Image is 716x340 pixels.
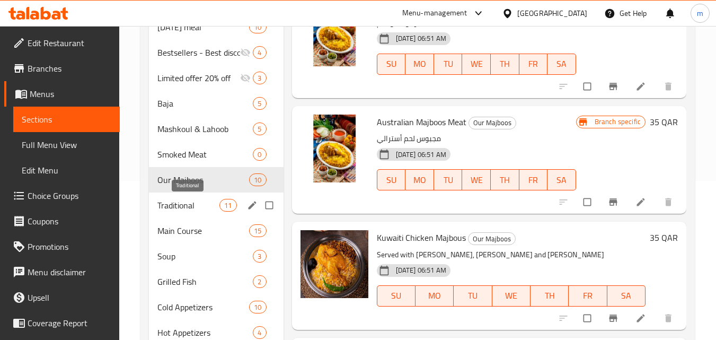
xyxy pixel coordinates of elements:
span: TH [535,288,564,303]
button: SU [377,285,416,307]
div: Smoked Meat0 [149,142,283,167]
a: Edit Restaurant [4,30,120,56]
span: Main Course [157,224,249,237]
span: Our Majboos [469,233,515,245]
div: Our Majboos [469,117,516,129]
button: delete [657,307,682,330]
span: Kuwaiti Chicken Majbous [377,230,466,246]
span: Menu disclaimer [28,266,111,278]
a: Edit menu item [635,313,648,324]
button: delete [657,190,682,214]
span: TU [438,172,458,188]
div: items [249,224,266,237]
span: Upsell [28,291,111,304]
a: Menus [4,81,120,107]
button: FR [519,169,548,190]
div: [DATE] meal10 [149,14,283,40]
button: Branch-specific-item [602,307,627,330]
span: 2 [253,277,266,287]
div: items [253,97,266,110]
svg: Inactive section [240,73,251,83]
p: Served with [PERSON_NAME], [PERSON_NAME] and [PERSON_NAME] [377,248,646,261]
button: TU [434,54,463,75]
span: Grilled Fish [157,275,253,288]
span: 5 [253,99,266,109]
span: 10 [250,22,266,32]
div: Main Course15 [149,218,283,243]
span: Choice Groups [28,189,111,202]
span: Limited offer 20% off [157,72,240,84]
span: 3 [253,251,266,261]
button: MO [405,169,434,190]
span: MO [410,172,430,188]
a: Choice Groups [4,183,120,208]
a: Sections [13,107,120,132]
span: Edit Menu [22,164,111,177]
button: FR [569,285,607,307]
span: Branch specific [590,117,645,127]
span: m [697,7,703,19]
span: Smoked Meat [157,148,253,161]
span: SU [382,172,402,188]
span: [DATE] 06:51 AM [392,265,450,275]
button: Branch-specific-item [602,190,627,214]
button: delete [657,75,682,98]
span: SA [552,56,572,72]
img: Australian Majboos Meat [300,115,368,182]
span: SU [382,56,402,72]
button: MO [405,54,434,75]
span: Promotions [28,240,111,253]
span: FR [524,172,544,188]
button: WE [462,54,491,75]
span: WE [466,172,487,188]
a: Promotions [4,234,120,259]
div: Baja5 [149,91,283,116]
div: Ramadan meal [157,21,249,33]
div: Our Majboos [468,232,516,245]
div: Traditional11edit [149,193,283,218]
a: Upsell [4,285,120,310]
span: SU [382,288,411,303]
a: Branches [4,56,120,81]
button: MO [416,285,454,307]
svg: Inactive section [240,47,251,58]
div: Bestsellers - Best discounts on selected items4 [149,40,283,65]
a: Coverage Report [4,310,120,336]
h6: 35 QAR [650,230,678,245]
span: Australian Majboos Meat [377,114,466,130]
span: 10 [250,175,266,185]
span: [DATE] 06:51 AM [392,33,450,43]
a: Edit Menu [13,158,120,183]
div: Soup3 [149,243,283,269]
span: Coverage Report [28,317,111,329]
div: Mashkoul & Lahoob5 [149,116,283,142]
span: Mashkoul & Lahoob [157,123,253,135]
div: items [249,301,266,313]
div: Grilled Fish2 [149,269,283,294]
span: SA [612,288,641,303]
div: Our Majboos10 [149,167,283,193]
span: Hot Appetizers [157,326,253,339]
div: Soup [157,250,253,263]
button: TH [491,169,519,190]
span: WE [497,288,526,303]
button: TH [491,54,519,75]
span: Baja [157,97,253,110]
button: SA [547,54,576,75]
button: SU [377,54,406,75]
span: Branches [28,62,111,75]
span: 0 [253,150,266,160]
div: Menu-management [402,7,467,20]
span: Coupons [28,215,111,228]
button: edit [245,198,261,212]
span: [DATE] 06:51 AM [392,150,450,160]
span: TU [438,56,458,72]
span: Full Menu View [22,138,111,151]
span: FR [524,56,544,72]
span: Cold Appetizers [157,301,249,313]
span: Select to update [577,76,599,97]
